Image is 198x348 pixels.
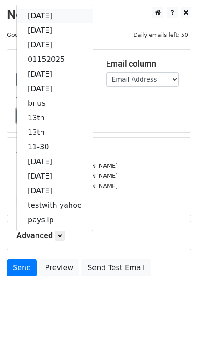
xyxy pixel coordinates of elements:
[17,184,93,198] a: [DATE]
[7,31,63,38] small: Google Sheet:
[17,154,93,169] a: [DATE]
[17,169,93,184] a: [DATE]
[17,38,93,52] a: [DATE]
[17,9,93,23] a: [DATE]
[17,82,93,96] a: [DATE]
[17,23,93,38] a: [DATE]
[16,162,118,169] small: [EMAIL_ADDRESS][DOMAIN_NAME]
[16,172,118,179] small: [EMAIL_ADDRESS][DOMAIN_NAME]
[7,259,37,276] a: Send
[39,259,79,276] a: Preview
[130,30,191,40] span: Daily emails left: 50
[17,198,93,213] a: testwith yahoo
[106,59,182,69] h5: Email column
[7,7,191,22] h2: New Campaign
[130,31,191,38] a: Daily emails left: 50
[17,213,93,227] a: payslip
[17,67,93,82] a: [DATE]
[17,52,93,67] a: 01152025
[16,230,182,241] h5: Advanced
[152,304,198,348] iframe: Chat Widget
[16,183,118,189] small: [EMAIL_ADDRESS][DOMAIN_NAME]
[17,96,93,111] a: bnus
[16,147,182,157] h5: 42 Recipients
[17,111,93,125] a: 13th
[17,125,93,140] a: 13th
[81,259,151,276] a: Send Test Email
[17,140,93,154] a: 11-30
